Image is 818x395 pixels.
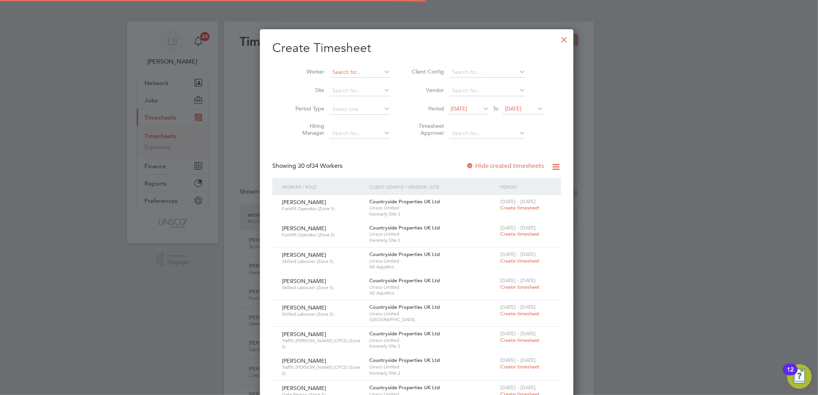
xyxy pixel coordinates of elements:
[501,330,536,337] span: [DATE] - [DATE]
[282,285,364,291] span: Skilled Labourer (Zone 5)
[282,232,364,238] span: Forklift Operator (Zone 5)
[369,231,497,237] span: Linsco Limited
[282,311,364,317] span: Skilled Labourer (Zone 5)
[369,304,440,310] span: Countryside Properties UK Ltd
[282,331,326,338] span: [PERSON_NAME]
[501,277,536,284] span: [DATE] - [DATE]
[369,343,497,349] span: Keresely Site 2
[505,105,521,112] span: [DATE]
[369,311,497,317] span: Linsco Limited
[449,128,525,139] input: Search for...
[501,251,536,258] span: [DATE] - [DATE]
[369,330,440,337] span: Countryside Properties UK Ltd
[369,205,497,211] span: Linsco Limited
[369,284,497,290] span: Linsco Limited
[367,178,499,196] div: Client Config / Vendor / Site
[369,264,497,270] span: A5 Aquatics
[369,364,497,370] span: Linsco Limited
[369,290,497,296] span: A5 Aquatics
[501,284,540,290] span: Create timesheet
[501,224,536,231] span: [DATE] - [DATE]
[501,231,540,237] span: Create timesheet
[282,199,326,206] span: [PERSON_NAME]
[282,251,326,258] span: [PERSON_NAME]
[501,384,536,391] span: [DATE] - [DATE]
[282,304,326,311] span: [PERSON_NAME]
[290,105,324,112] label: Period Type
[501,357,536,363] span: [DATE] - [DATE]
[282,385,326,392] span: [PERSON_NAME]
[282,364,364,376] span: Traffic [PERSON_NAME] (CPCS) (Zone 5)
[290,87,324,94] label: Site
[369,357,440,363] span: Countryside Properties UK Ltd
[369,337,497,343] span: Linsco Limited
[466,162,544,170] label: Hide created timesheets
[298,162,312,170] span: 30 of
[290,122,324,136] label: Hiring Manager
[272,40,561,56] h2: Create Timesheet
[501,304,536,310] span: [DATE] - [DATE]
[330,67,390,78] input: Search for...
[409,105,444,112] label: Period
[369,316,497,323] span: [GEOGRAPHIC_DATA]
[282,225,326,232] span: [PERSON_NAME]
[369,224,440,231] span: Countryside Properties UK Ltd
[501,337,540,343] span: Create timesheet
[369,237,497,243] span: Keresely Site 2
[491,104,501,114] span: To
[280,178,367,196] div: Worker / Role
[369,211,497,217] span: Keresely Site 2
[501,204,540,211] span: Create timesheet
[501,310,540,317] span: Create timesheet
[330,85,390,96] input: Search for...
[272,162,344,170] div: Showing
[499,178,553,196] div: Period
[451,105,467,112] span: [DATE]
[369,384,440,391] span: Countryside Properties UK Ltd
[449,85,525,96] input: Search for...
[330,128,390,139] input: Search for...
[409,68,444,75] label: Client Config
[787,364,812,389] button: Open Resource Center, 12 new notifications
[369,370,497,376] span: Keresely Site 2
[282,206,364,212] span: Forklift Operator (Zone 5)
[369,198,440,205] span: Countryside Properties UK Ltd
[409,87,444,94] label: Vendor
[787,370,794,380] div: 12
[409,122,444,136] label: Timesheet Approver
[369,277,440,284] span: Countryside Properties UK Ltd
[282,357,326,364] span: [PERSON_NAME]
[282,278,326,285] span: [PERSON_NAME]
[369,258,497,264] span: Linsco Limited
[369,251,440,258] span: Countryside Properties UK Ltd
[330,104,390,115] input: Select one
[290,68,324,75] label: Worker
[501,363,540,370] span: Create timesheet
[449,67,525,78] input: Search for...
[501,258,540,264] span: Create timesheet
[282,338,364,350] span: Traffic [PERSON_NAME] (CPCS) (Zone 5)
[298,162,342,170] span: 34 Workers
[282,258,364,264] span: Skilled Labourer (Zone 5)
[501,198,536,205] span: [DATE] - [DATE]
